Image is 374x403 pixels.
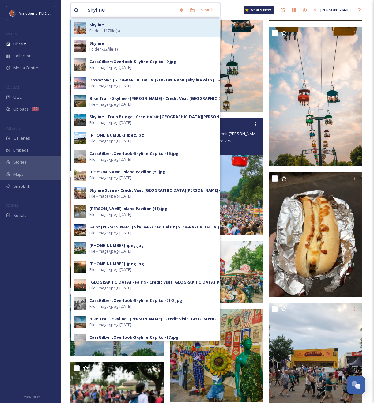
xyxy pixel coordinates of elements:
span: Embeds [13,147,28,153]
div: 20 [32,107,39,111]
img: d5734d33-57df-4ad5-8436-58d22ca662fe.jpg [74,58,86,71]
span: File - image/jpeg - [DATE] [89,138,131,144]
span: File - image/jpeg - [DATE] [89,267,131,273]
span: [PERSON_NAME] [320,7,351,13]
div: Skyline Stairs - Credit Visit [GEOGRAPHIC_DATA][PERSON_NAME]-78.jpg [89,187,232,193]
span: Visit Saint [PERSON_NAME] [19,10,68,16]
div: CassGilbertOverlook-Skyline-Capitol-21-2.jpg [89,298,182,303]
span: WIDGETS [6,126,20,130]
span: Folder - 117 file(s) [89,28,120,34]
span: File - image/jpeg - [DATE] [89,248,131,254]
a: [PERSON_NAME] [310,4,354,16]
span: File - image/jpeg - [DATE] [89,322,131,328]
input: Search your library [85,3,176,17]
img: 2f56a2e8-035d-4f7e-b23f-4f9e166d45b4.jpg [74,132,86,144]
div: [PERSON_NAME] Island Pavilion (11).jpg [89,206,168,212]
span: File - image/jpeg - [DATE] [89,65,131,70]
div: [PERSON_NAME] Island Pavilion (5).jpg [89,169,165,175]
img: 12db3e63-1bdd-4be4-82a1-8fac52a6d1e7.jpg [74,242,86,254]
img: DSC00082.jpg [70,294,164,356]
div: Skyline - Train Bridge - Credit Visit [GEOGRAPHIC_DATA][PERSON_NAME]-47.jpg [89,114,248,120]
span: COLLECT [6,85,19,89]
img: c69e0079-cbcc-45b9-bf45-f35b323c28b7.jpg [74,95,86,107]
span: Folder - 22 file(s) [89,46,118,52]
div: Saint [PERSON_NAME] Skyline - Credit Visit [GEOGRAPHIC_DATA][PERSON_NAME]jpg [89,224,257,230]
img: 4827ee60-b482-45cd-a2ec-9d9640b60f07.jpg [74,150,86,163]
div: [PHONE_NUMBER]_jpeg.jpg [89,132,144,138]
img: e2f641cb-b474-42b4-a62b-f5db0688baf9.jpg [74,279,86,291]
span: SOCIALS [6,203,18,208]
span: File - image/jpeg - [DATE] [89,175,131,181]
div: Downtown [GEOGRAPHIC_DATA][PERSON_NAME] skyline with [US_STATE] River Refection summer sunset.jpeg [89,77,310,83]
strong: Skyline [89,40,104,46]
img: aa90e3ab-3597-4736-b67a-0726a9e768bc.jpg [74,187,86,199]
span: File - image/jpeg - [DATE] [89,83,131,89]
img: 264e3db4-b7c5-4d1b-b8e9-b6ae6102634e.jpg [74,77,86,89]
img: DSC09987.jpg [170,309,263,402]
img: IMG_5832.jpg [269,172,362,296]
span: Privacy Policy [22,395,40,399]
div: CassGilbertOverlook-Skyline-Capitol-16.jpg [89,151,179,156]
div: Search [198,4,217,16]
img: Minnesota State Fair 3- Credit Lane Pelovsky.jpg [269,27,362,167]
button: Open Chat [347,376,365,394]
span: File - image/jpeg - [DATE] [89,212,131,217]
span: File - image/jpeg - [DATE] [89,230,131,236]
img: 57d19287-b058-47a4-a4aa-04a545d65dfe.jpg [74,114,86,126]
span: Maps [13,171,24,177]
span: Stories [13,159,27,165]
span: Media Centres [13,65,40,71]
span: File - image/jpeg - [DATE] [89,193,131,199]
span: UGC [13,94,22,100]
span: Uploads [13,106,29,112]
img: 9751c2a5-cb52-4b68-9acc-909f19150035.jpg [74,261,86,273]
strong: Skyline [89,22,104,28]
img: e65c0704-3cce-42bf-8deb-52a3996ab073.jpg [74,224,86,236]
img: Minnesota State Fair2 - Credit Lane Pelovsky.jpg [70,177,164,288]
span: File - image/jpeg - [DATE] [89,285,131,291]
div: CassGilbertOverlook-Skyline-Capitol-9.jpg [89,59,176,65]
div: CassGilbertOverlook-Skyline-Capitol-17.jpg [89,334,179,340]
div: [GEOGRAPHIC_DATA] - Fall19 - Credit Visit [GEOGRAPHIC_DATA][PERSON_NAME]-24.jpg [89,279,261,285]
img: 7fd0be6b-04f8-421c-9dcf-6d06426f0e28.jpg [74,334,86,346]
span: File - image/jpeg - [DATE] [89,120,131,126]
img: d6e0a28b-fe29-485f-8399-d66d33957df0.jpg [74,22,86,34]
span: Library [13,41,26,47]
span: File - image/jpeg - [DATE] [89,303,131,309]
img: 4a9fde99-748d-4a02-be75-7322454abbc4.jpg [74,40,86,52]
div: Bike Trail - Skyline - [PERSON_NAME] - Credit Visit [GEOGRAPHIC_DATA][PERSON_NAME]-13.jpg [89,316,277,322]
img: d767c69b-d64b-4b37-9a1c-f68175040f8f.jpg [74,205,86,218]
span: Galleries [13,135,30,141]
span: File - image/jpeg - [DATE] [89,340,131,346]
span: Socials [13,213,26,218]
div: [PHONE_NUMBER]_jpeg.jpg [89,261,144,267]
img: DSC00289.jpg [70,5,164,171]
img: d934a88e-1b38-47d3-bdfa-d3eb94601d89.jpg [74,297,86,310]
img: f17b9c29-c54c-49e9-895f-e15d67a67935.jpg [74,169,86,181]
a: What's New [244,6,274,14]
span: MEDIA [6,32,17,36]
span: File - image/jpeg - [DATE] [89,156,131,162]
div: Bike Trail - Skyline - [PERSON_NAME] - Credit Visit [GEOGRAPHIC_DATA][PERSON_NAME]-8.jpg [89,96,275,101]
span: Collections [13,53,34,59]
div: [PHONE_NUMBER]_jpeg.jpg [89,243,144,248]
span: SnapLink [13,183,30,189]
a: Privacy Policy [22,393,40,400]
img: Visit%20Saint%20Paul%20Updated%20Profile%20Image.jpg [10,10,16,16]
img: e049497f-7a9c-4db8-b76a-1af9efb1d947.jpg [74,316,86,328]
span: File - image/jpeg - [DATE] [89,101,131,107]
